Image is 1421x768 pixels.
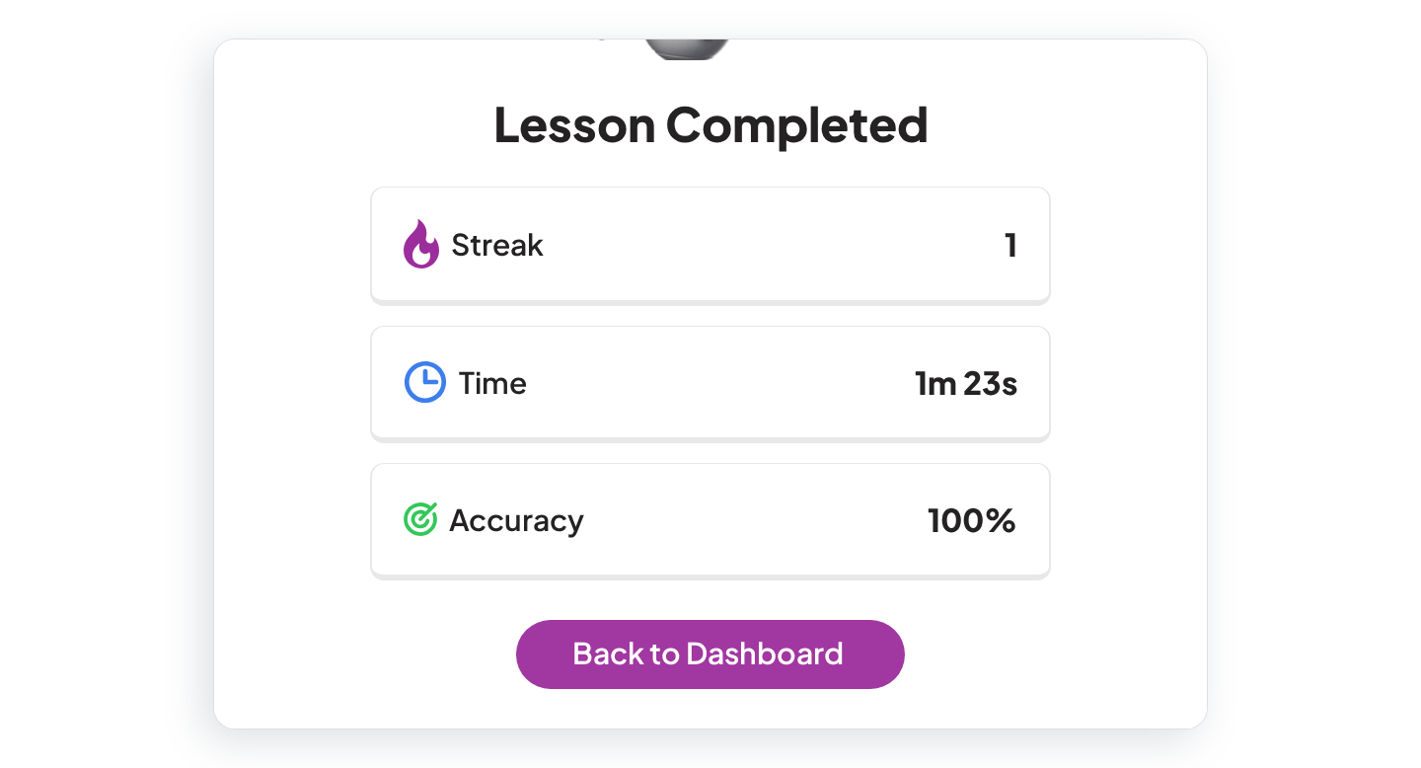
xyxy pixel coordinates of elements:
a: Back to Dashboard [516,620,905,689]
span: 1 [1005,220,1017,268]
span: Accuracy [449,501,584,537]
span: Time [459,364,527,400]
span: 100% [928,496,1017,543]
p: Lesson Completed [493,100,929,147]
span: 1m 23s [915,358,1017,406]
span: Streak [451,226,544,262]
